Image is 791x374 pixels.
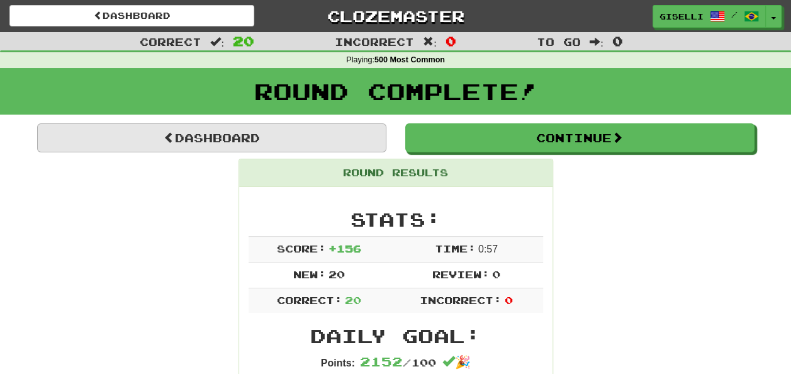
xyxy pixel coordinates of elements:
span: To go [537,35,581,48]
span: Correct [140,35,201,48]
span: New: [293,268,325,280]
a: giselli / [653,5,766,28]
strong: Points: [321,358,355,368]
span: 0 [504,294,512,306]
span: Correct: [276,294,342,306]
span: Incorrect [335,35,414,48]
span: 0 [446,33,456,48]
span: / 100 [360,356,435,368]
a: Clozemaster [273,5,518,27]
span: / [731,10,738,19]
span: : [423,37,437,47]
span: Time: [434,242,475,254]
span: 0 : 57 [478,244,498,254]
span: 0 [612,33,623,48]
a: Dashboard [9,5,254,26]
span: Incorrect: [420,294,502,306]
h1: Round Complete! [4,79,787,104]
span: Review: [432,268,489,280]
h2: Stats: [249,209,543,230]
span: 🎉 [442,355,470,369]
span: 20 [233,33,254,48]
h2: Daily Goal: [249,326,543,346]
span: 2152 [360,354,403,369]
a: Dashboard [37,123,386,152]
span: : [590,37,603,47]
button: Continue [405,123,755,152]
strong: 500 Most Common [374,55,445,64]
span: Score: [276,242,325,254]
span: 20 [345,294,361,306]
span: + 156 [328,242,361,254]
span: : [210,37,224,47]
span: 0 [492,268,500,280]
span: 20 [328,268,345,280]
div: Round Results [239,159,553,187]
span: giselli [659,11,704,22]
